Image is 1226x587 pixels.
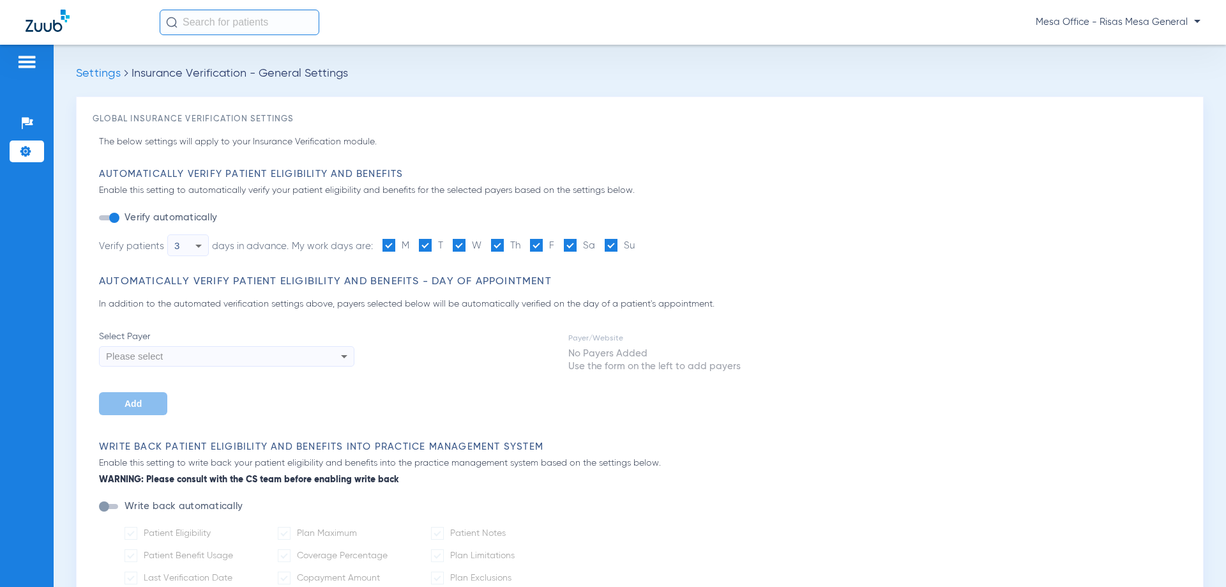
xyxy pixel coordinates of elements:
[99,392,167,415] button: Add
[144,551,233,560] span: Patient Benefit Usage
[99,330,354,343] span: Select Payer
[99,441,1187,454] h3: Write Back Patient Eligibility and Benefits Into Practice Management System
[99,135,1187,149] p: The below settings will apply to your Insurance Verification module.
[564,239,595,253] label: Sa
[292,241,373,251] span: My work days are:
[144,529,211,538] span: Patient Eligibility
[160,10,319,35] input: Search for patients
[93,113,1187,126] h3: Global Insurance Verification Settings
[491,239,520,253] label: Th
[450,574,511,583] span: Plan Exclusions
[297,574,380,583] span: Copayment Amount
[568,332,741,346] td: Payer/Website
[450,551,515,560] span: Plan Limitations
[568,347,741,374] td: No Payers Added Use the form on the left to add payers
[99,168,1187,181] h3: Automatically Verify Patient Eligibility and Benefits
[122,500,243,513] label: Write back automatically
[450,529,506,538] span: Patient Notes
[122,211,217,224] label: Verify automatically
[382,239,409,253] label: M
[297,529,357,538] span: Plan Maximum
[605,239,635,253] label: Su
[166,17,178,28] img: Search Icon
[132,68,348,79] span: Insurance Verification - General Settings
[174,240,179,251] span: 3
[1036,16,1200,29] span: Mesa Office - Risas Mesa General
[26,10,70,32] img: Zuub Logo
[530,239,554,253] label: F
[297,551,388,560] span: Coverage Percentage
[106,351,163,362] span: Please select
[99,234,289,256] div: Verify patients days in advance.
[17,54,37,70] img: hamburger-icon
[99,473,1187,487] b: WARNING: Please consult with the CS team before enabling write back
[125,399,142,409] span: Add
[419,239,443,253] label: T
[99,184,1187,197] p: Enable this setting to automatically verify your patient eligibility and benefits for the selecte...
[76,68,121,79] span: Settings
[144,574,232,583] span: Last Verification Date
[453,239,481,253] label: W
[99,298,1187,311] p: In addition to the automated verification settings above, payers selected below will be automatic...
[99,275,1187,288] h3: Automatically Verify Patient Eligibility and Benefits - Day of Appointment
[99,457,1187,487] p: Enable this setting to write back your patient eligibility and benefits into the practice managem...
